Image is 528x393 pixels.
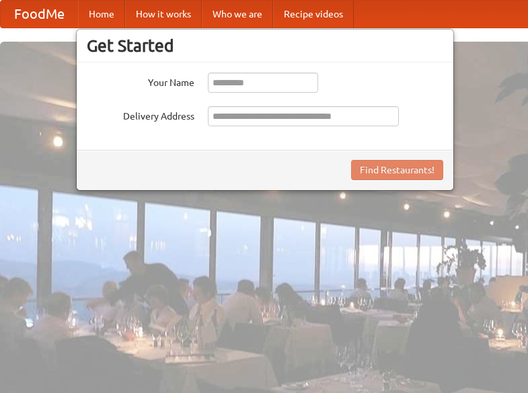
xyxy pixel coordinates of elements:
[202,1,273,28] a: Who we are
[78,1,125,28] a: Home
[87,73,194,89] label: Your Name
[125,1,202,28] a: How it works
[87,36,443,56] h3: Get Started
[273,1,354,28] a: Recipe videos
[1,1,78,28] a: FoodMe
[87,106,194,123] label: Delivery Address
[351,160,443,180] button: Find Restaurants!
